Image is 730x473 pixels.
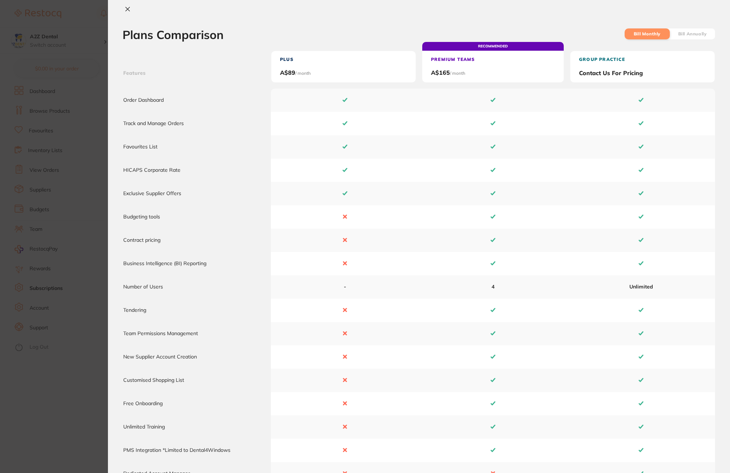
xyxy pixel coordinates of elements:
[280,57,294,62] h4: Plus
[123,392,271,415] td: Free Onboarding
[431,57,475,62] h4: Premium Teams
[634,31,661,36] label: Bill Monthly
[32,28,126,35] p: Message from Restocq, sent 1d ago
[123,28,224,42] h1: Plans Comparison
[422,42,564,51] span: RECOMMENDED
[123,51,271,89] th: Features
[123,439,271,462] td: PMS Integration *Limited to Dental4Windows
[123,322,271,345] td: Team Permissions Management
[123,182,271,205] td: Exclusive Supplier Offers
[123,252,271,275] td: Business Intelligence (BI) Reporting
[123,229,271,252] td: Contract pricing
[492,283,494,290] span: 4
[629,283,653,290] span: Unlimited
[579,57,625,62] h4: GROUP PRACTICE
[344,283,346,290] span: -
[16,22,28,34] img: Profile image for Restocq
[280,69,311,77] p: A$ 89
[123,369,271,392] td: Customised Shopping List
[431,69,465,77] p: A$ 165
[32,21,126,28] p: Hello [PERSON_NAME], thank you for reaching out to [GEOGRAPHIC_DATA]. Yes, however, they are one ...
[11,15,135,39] div: message notification from Restocq, 1d ago. Hello Abraham, thank you for reaching out to us. Yes, ...
[579,70,643,77] p: Contact Us For Pricing
[123,299,271,322] td: Tendering
[123,345,271,369] td: New Supplier Account Creation
[678,31,707,36] label: Bill Annually
[450,70,465,76] span: / month
[123,275,271,299] td: Number of Users
[123,135,271,159] td: Favourites List
[123,159,271,182] td: HICAPS Corporate Rate
[123,89,271,112] td: Order Dashboard
[123,415,271,439] td: Unlimited Training
[123,205,271,229] td: Budgeting tools
[123,112,271,135] td: Track and Manage Orders
[295,70,311,76] span: / month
